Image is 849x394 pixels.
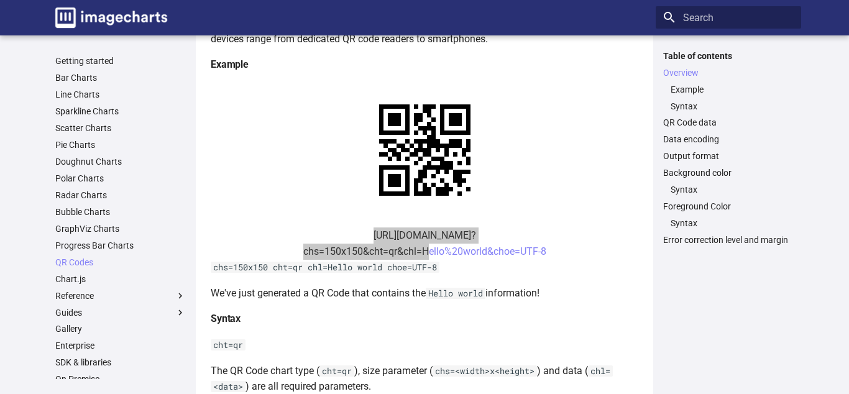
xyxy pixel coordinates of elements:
[663,201,794,212] a: Foreground Color
[55,89,186,100] a: Line Charts
[55,7,167,28] img: logo
[319,365,354,377] code: cht=qr
[426,288,485,299] code: Hello world
[671,218,794,229] a: Syntax
[55,223,186,234] a: GraphViz Charts
[663,167,794,178] a: Background color
[211,262,439,273] code: chs=150x150 cht=qr chl=Hello world choe=UTF-8
[211,285,638,301] p: We've just generated a QR Code that contains the information!
[55,323,186,334] a: Gallery
[55,156,186,167] a: Doughnut Charts
[671,101,794,112] a: Syntax
[671,184,794,195] a: Syntax
[656,50,801,62] label: Table of contents
[357,83,492,218] img: chart
[663,184,794,195] nav: Background color
[55,72,186,83] a: Bar Charts
[211,311,638,327] h4: Syntax
[211,339,246,350] code: cht=qr
[50,2,172,33] a: Image-Charts documentation
[663,117,794,128] a: QR Code data
[55,240,186,251] a: Progress Bar Charts
[663,150,794,162] a: Output format
[663,84,794,112] nav: Overview
[303,229,546,257] a: [URL][DOMAIN_NAME]?chs=150x150&cht=qr&chl=Hello%20world&choe=UTF-8
[55,190,186,201] a: Radar Charts
[55,139,186,150] a: Pie Charts
[55,122,186,134] a: Scatter Charts
[663,67,794,78] a: Overview
[55,257,186,268] a: QR Codes
[55,307,186,318] label: Guides
[55,206,186,218] a: Bubble Charts
[671,84,794,95] a: Example
[211,57,638,73] h4: Example
[55,173,186,184] a: Polar Charts
[55,357,186,368] a: SDK & libraries
[55,290,186,301] label: Reference
[55,340,186,351] a: Enterprise
[663,134,794,145] a: Data encoding
[55,273,186,285] a: Chart.js
[55,106,186,117] a: Sparkline Charts
[656,50,801,246] nav: Table of contents
[433,365,537,377] code: chs=<width>x<height>
[663,218,794,229] nav: Foreground Color
[55,373,186,385] a: On Premise
[663,234,794,245] a: Error correction level and margin
[55,55,186,66] a: Getting started
[656,6,801,29] input: Search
